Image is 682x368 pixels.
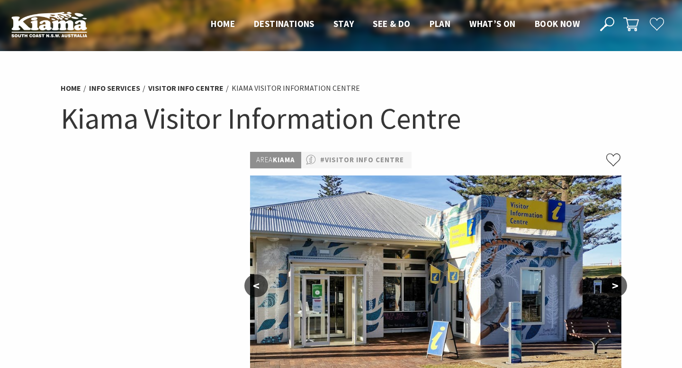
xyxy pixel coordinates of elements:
span: Book now [535,18,580,29]
h1: Kiama Visitor Information Centre [61,99,621,138]
button: < [244,274,268,297]
img: Kiama Logo [11,11,87,37]
span: What’s On [469,18,516,29]
span: Home [211,18,235,29]
nav: Main Menu [201,17,589,32]
span: Stay [333,18,354,29]
a: Info Services [89,83,140,93]
a: Visitor Info Centre [148,83,224,93]
li: Kiama Visitor Information Centre [232,82,360,95]
span: Destinations [254,18,314,29]
p: Kiama [250,152,301,168]
button: > [603,274,627,297]
span: See & Do [373,18,410,29]
a: Home [61,83,81,93]
span: Area [256,155,273,164]
span: Plan [430,18,451,29]
a: #Visitor Info Centre [320,154,404,166]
